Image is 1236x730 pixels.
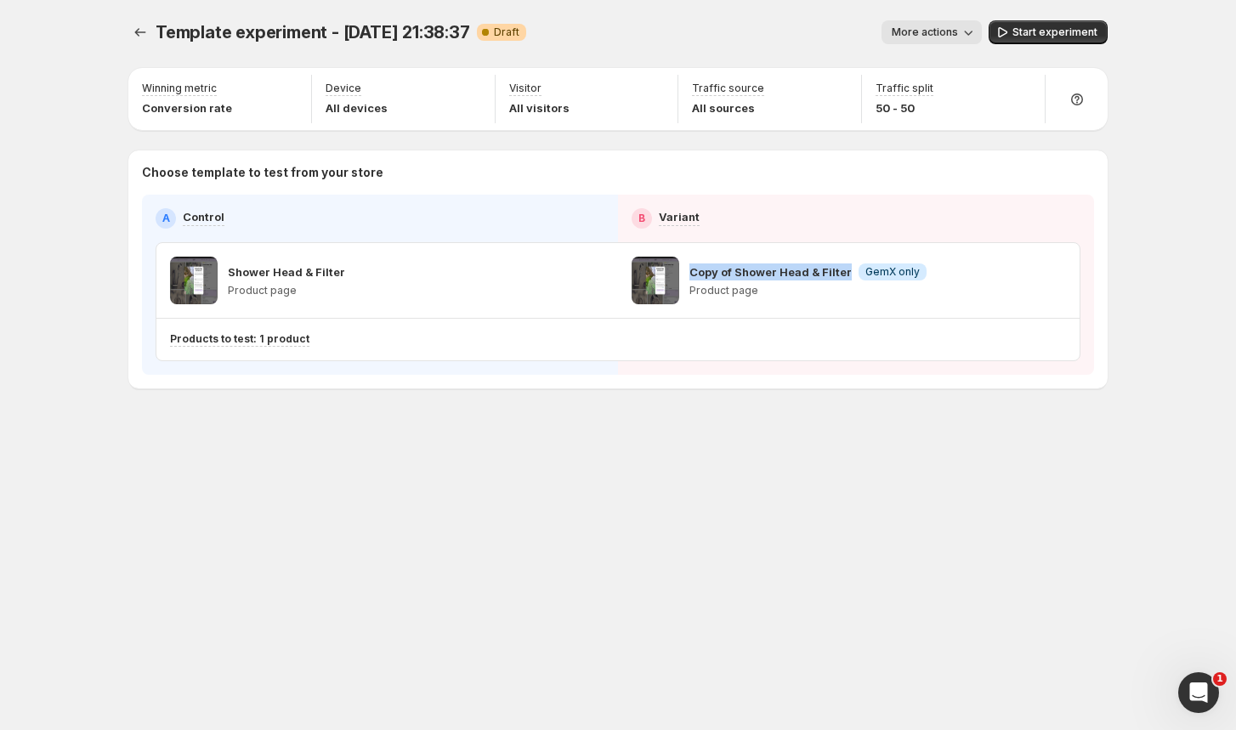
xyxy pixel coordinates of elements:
[183,208,224,225] p: Control
[876,99,933,116] p: 50 - 50
[882,20,982,44] button: More actions
[989,20,1108,44] button: Start experiment
[142,82,217,95] p: Winning metric
[689,284,927,297] p: Product page
[156,22,470,42] span: Template experiment - [DATE] 21:38:37
[1178,672,1219,713] iframe: Intercom live chat
[692,82,764,95] p: Traffic source
[692,99,764,116] p: All sources
[892,25,958,39] span: More actions
[689,263,852,280] p: Copy of Shower Head & Filter
[509,99,570,116] p: All visitors
[326,82,361,95] p: Device
[228,263,345,280] p: Shower Head & Filter
[170,257,218,304] img: Shower Head & Filter
[509,82,541,95] p: Visitor
[494,25,519,39] span: Draft
[659,208,700,225] p: Variant
[128,20,152,44] button: Experiments
[865,265,920,279] span: GemX only
[326,99,388,116] p: All devices
[632,257,679,304] img: Copy of Shower Head & Filter
[1213,672,1227,686] span: 1
[228,284,345,297] p: Product page
[876,82,933,95] p: Traffic split
[142,99,232,116] p: Conversion rate
[638,212,645,225] h2: B
[1012,25,1097,39] span: Start experiment
[170,332,309,346] p: Products to test: 1 product
[162,212,170,225] h2: A
[142,164,1094,181] p: Choose template to test from your store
